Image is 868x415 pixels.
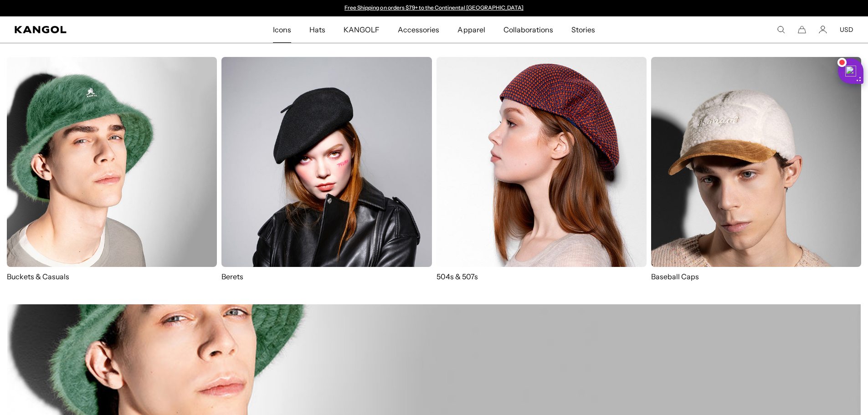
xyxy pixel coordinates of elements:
div: Announcement [340,5,528,12]
a: Icons [264,16,300,43]
span: Hats [309,16,325,43]
summary: Search here [777,26,785,34]
a: Free Shipping on orders $79+ to the Continental [GEOGRAPHIC_DATA] [344,4,524,11]
a: Hats [300,16,334,43]
span: Apparel [457,16,485,43]
button: USD [840,26,853,34]
span: Accessories [398,16,439,43]
p: Baseball Caps [651,272,861,282]
span: Stories [571,16,595,43]
a: Apparel [448,16,494,43]
a: Stories [562,16,604,43]
p: Buckets & Casuals [7,272,217,282]
span: Collaborations [503,16,553,43]
slideshow-component: Announcement bar [340,5,528,12]
p: Berets [221,272,431,282]
div: 1 of 2 [340,5,528,12]
button: Cart [798,26,806,34]
p: 504s & 507s [437,272,647,282]
a: 504s & 507s [437,57,647,282]
span: Icons [273,16,291,43]
a: Kangol [15,26,180,33]
span: KANGOLF [344,16,380,43]
a: Buckets & Casuals [7,57,217,282]
a: Baseball Caps [651,57,861,291]
a: Berets [221,57,431,282]
a: Account [819,26,827,34]
a: KANGOLF [334,16,389,43]
a: Collaborations [494,16,562,43]
a: Accessories [389,16,448,43]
